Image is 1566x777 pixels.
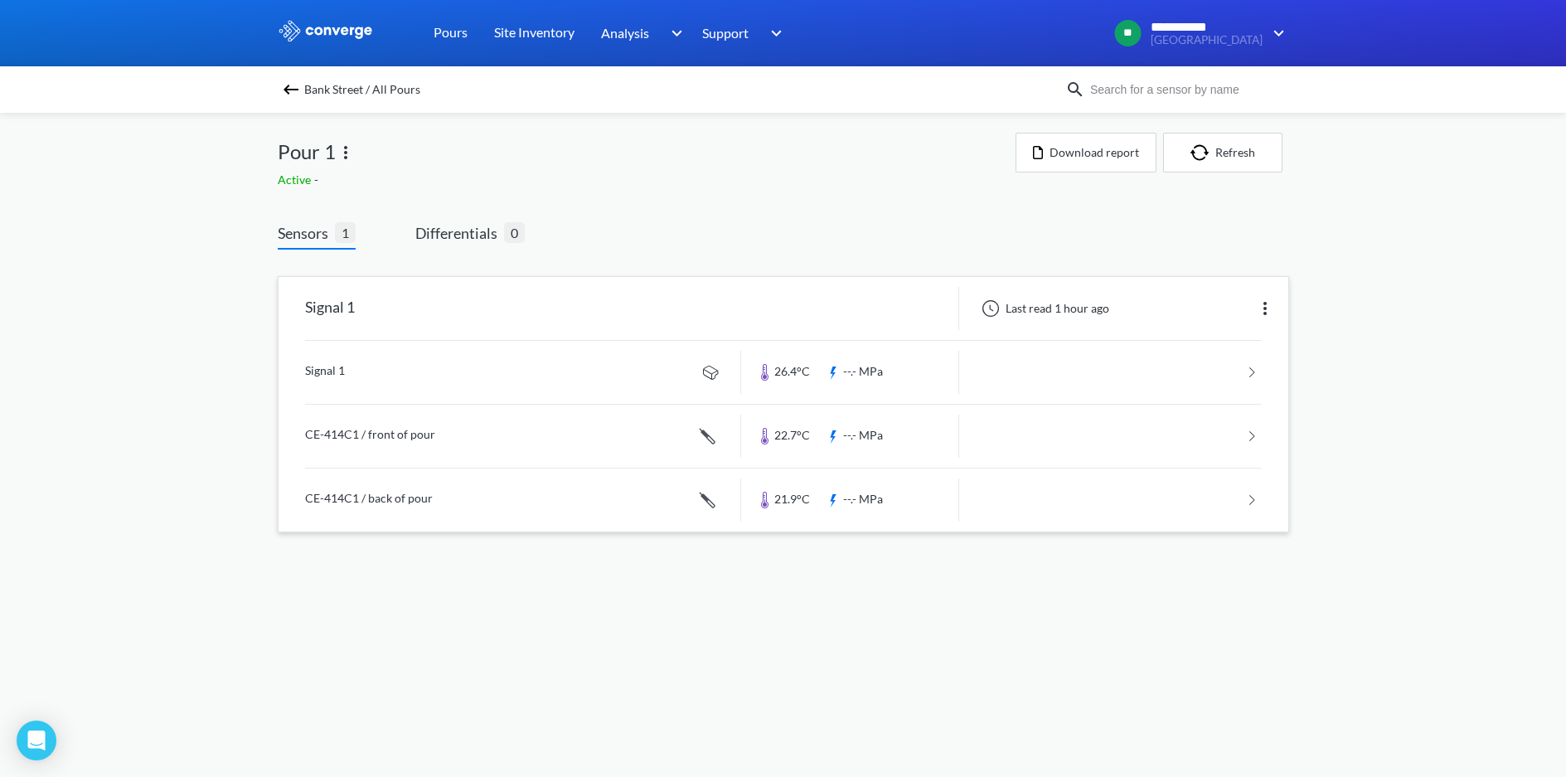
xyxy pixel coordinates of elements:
[1190,144,1215,161] img: icon-refresh.svg
[972,299,1114,318] div: Last read 1 hour ago
[278,136,336,168] span: Pour 1
[1016,133,1156,172] button: Download report
[278,172,314,187] span: Active
[702,22,749,43] span: Support
[17,721,56,760] div: Open Intercom Messenger
[281,80,301,100] img: backspace.svg
[660,23,686,43] img: downArrow.svg
[601,22,649,43] span: Analysis
[1033,146,1043,159] img: icon-file.svg
[1065,80,1085,100] img: icon-search.svg
[760,23,787,43] img: downArrow.svg
[1263,23,1289,43] img: downArrow.svg
[504,222,525,243] span: 0
[415,221,504,245] span: Differentials
[1163,133,1282,172] button: Refresh
[278,221,335,245] span: Sensors
[1151,34,1263,46] span: [GEOGRAPHIC_DATA]
[1255,299,1275,318] img: more.svg
[1085,80,1286,99] input: Search for a sensor by name
[314,172,322,187] span: -
[335,222,356,243] span: 1
[305,287,355,330] div: Signal 1
[336,143,356,163] img: more.svg
[278,20,374,41] img: logo_ewhite.svg
[304,78,420,101] span: Bank Street / All Pours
